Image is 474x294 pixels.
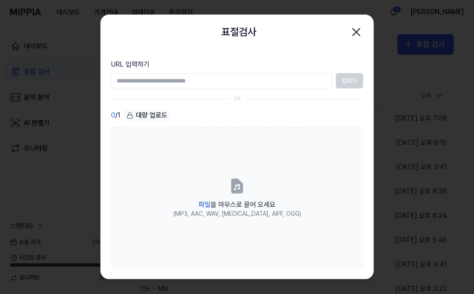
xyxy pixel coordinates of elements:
[111,109,120,122] div: / 1
[111,59,363,70] label: URL 입력하기
[173,210,301,218] div: (MP3, AAC, WAV, [MEDICAL_DATA], AIFF, OGG)
[199,200,275,209] span: 을 마우스로 끌어 오세요
[234,95,241,103] div: OR
[124,109,170,121] div: 대량 업로드
[199,200,211,209] span: 파일
[124,109,170,122] button: 대량 업로드
[221,24,256,40] h2: 표절검사
[111,111,115,121] span: 0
